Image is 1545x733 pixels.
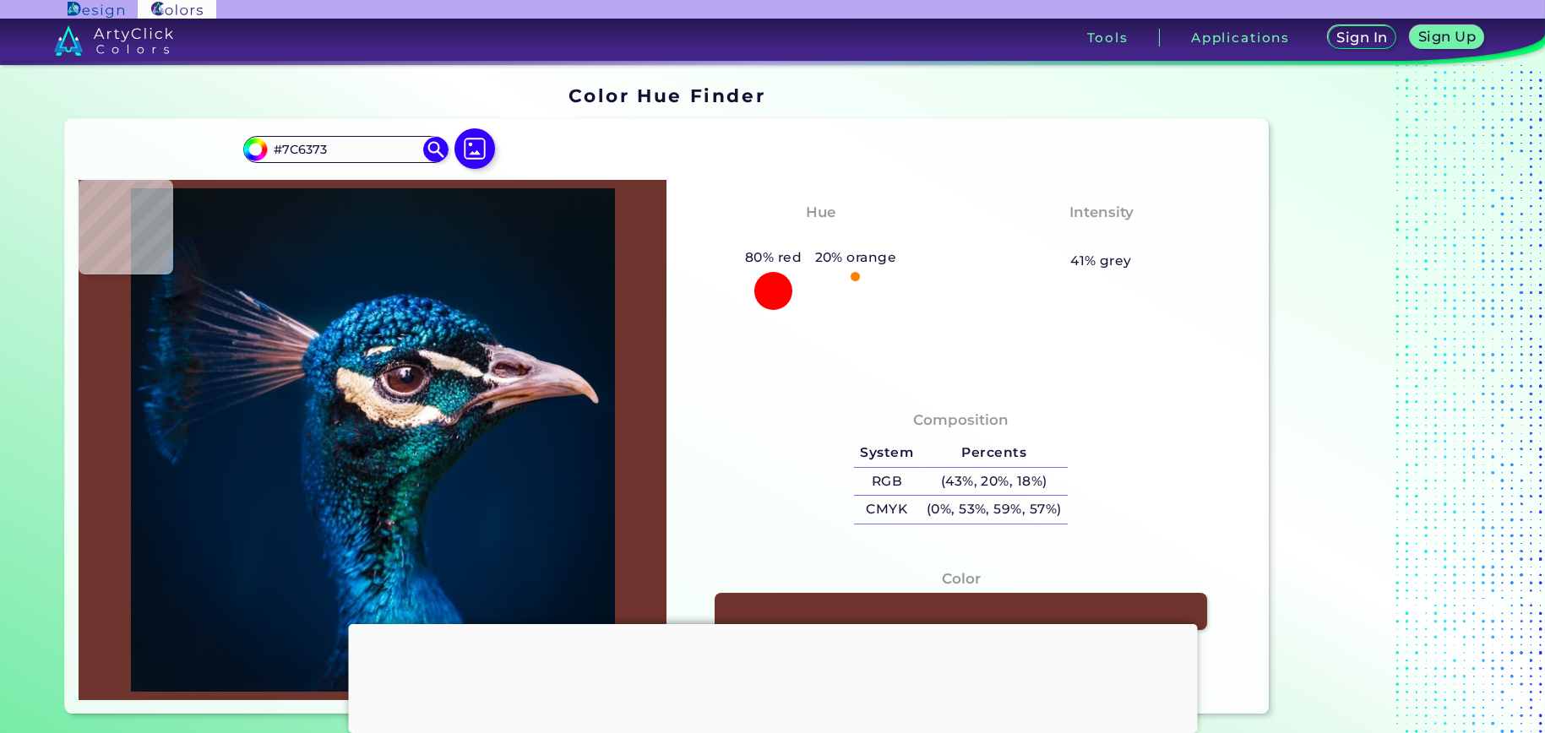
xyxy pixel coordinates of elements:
h3: Medium [1062,227,1141,247]
h5: System [854,439,920,467]
iframe: Advertisement [348,624,1197,729]
h5: Sign In [1339,31,1385,44]
img: logo_artyclick_colors_white.svg [54,25,173,56]
img: icon search [423,137,449,162]
h5: 41% grey [1070,250,1132,272]
h5: Sign Up [1421,30,1473,43]
h4: Intensity [1069,200,1134,225]
input: type color.. [267,138,424,160]
h5: RGB [854,468,920,496]
h5: (43%, 20%, 18%) [920,468,1068,496]
h3: Orangy Red [766,227,874,247]
h1: Color Hue Finder [568,83,765,108]
a: Sign Up [1414,27,1481,48]
a: Sign In [1331,27,1394,48]
img: img_pavlin.jpg [87,188,658,692]
h5: (0%, 53%, 59%, 57%) [920,496,1068,524]
img: ArtyClick Design logo [68,2,124,18]
img: icon picture [454,128,495,169]
h4: Composition [913,408,1009,432]
h4: Color [942,567,981,591]
h3: Applications [1191,31,1290,44]
h4: Hue [806,200,835,225]
h3: Tools [1087,31,1129,44]
h5: CMYK [854,496,920,524]
h5: 80% red [738,247,808,269]
iframe: Advertisement [1276,79,1487,720]
h5: 20% orange [808,247,903,269]
h5: Percents [920,439,1068,467]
